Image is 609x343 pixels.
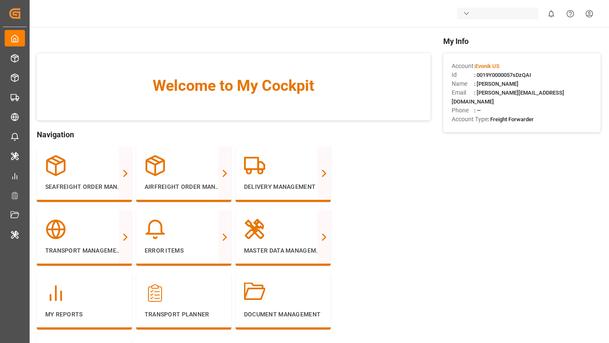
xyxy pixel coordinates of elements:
[244,182,322,191] p: Delivery Management
[452,62,474,71] span: Account
[561,4,580,23] button: Help Center
[37,129,431,140] span: Navigation
[452,106,474,115] span: Phone
[452,88,474,97] span: Email
[542,4,561,23] button: show 0 new notifications
[45,182,123,191] p: Seafreight Order Management
[452,115,488,124] span: Account Type
[145,182,223,191] p: Airfreight Order Management
[474,107,481,114] span: : —
[452,90,564,105] span: : [PERSON_NAME][EMAIL_ADDRESS][DOMAIN_NAME]
[488,116,534,122] span: : Freight Forwarder
[244,310,322,319] p: Document Management
[244,246,322,255] p: Master Data Management
[452,79,474,88] span: Name
[54,74,414,97] span: Welcome to My Cockpit
[452,71,474,79] span: Id
[474,72,531,78] span: : 0019Y0000057sDzQAI
[443,35,601,47] span: My Info
[45,246,123,255] p: Transport Management
[474,81,518,87] span: : [PERSON_NAME]
[474,63,499,69] span: :
[145,246,223,255] p: Error Items
[145,310,223,319] p: Transport Planner
[475,63,499,69] span: Evonik US
[45,310,123,319] p: My Reports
